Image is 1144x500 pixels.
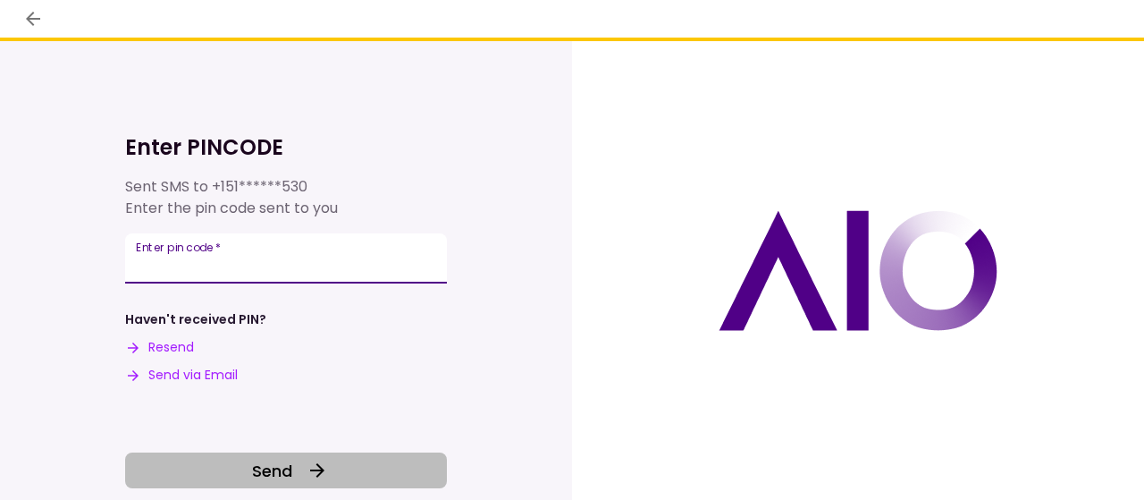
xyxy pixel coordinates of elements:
[125,453,447,488] button: Send
[252,459,292,483] span: Send
[18,4,48,34] button: back
[125,310,266,329] div: Haven't received PIN?
[125,176,447,219] div: Sent SMS to Enter the pin code sent to you
[136,240,221,255] label: Enter pin code
[125,133,447,162] h1: Enter PINCODE
[719,210,997,331] img: AIO logo
[125,338,194,357] button: Resend
[125,366,238,385] button: Send via Email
